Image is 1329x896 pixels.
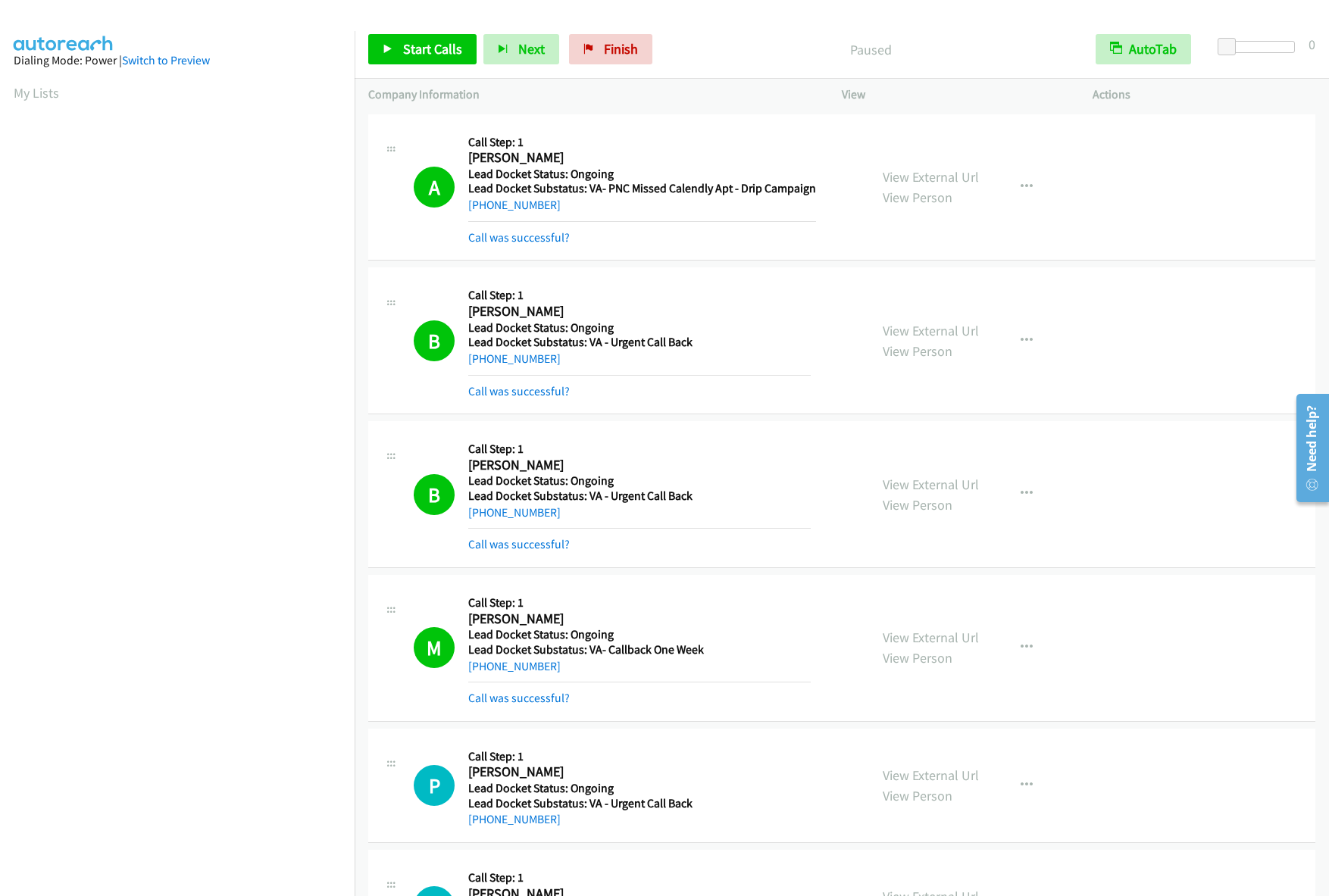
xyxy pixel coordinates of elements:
[1093,86,1316,104] p: Actions
[569,34,652,64] a: Finish
[468,320,811,336] h5: Lead Docket Status: Ongoing
[1096,34,1191,64] button: AutoTab
[1285,388,1329,508] iframe: Resource Center
[604,40,638,58] span: Finish
[14,84,59,101] a: My Lists
[414,627,455,668] h1: M
[883,168,979,186] a: View External Url
[883,787,952,804] a: View Person
[468,812,561,826] a: [PHONE_NUMBER]
[468,659,561,673] a: [PHONE_NUMBER]
[483,34,559,64] button: Next
[414,474,455,515] h1: B
[468,230,570,245] a: Call was successful?
[1309,34,1315,55] div: 0
[883,766,979,784] a: View External Url
[468,473,811,489] h5: Lead Docket Status: Ongoing
[468,181,816,196] h5: Lead Docket Substatus: VA- PNC Missed Calendly Apt - Drip Campaign
[414,167,455,208] h1: A
[468,335,811,350] h5: Lead Docket Substatus: VA - Urgent Call Back
[883,189,952,206] a: View Person
[122,53,210,67] a: Switch to Preview
[468,288,811,303] h5: Call Step: 1
[468,457,811,474] h2: [PERSON_NAME]
[468,537,570,551] a: Call was successful?
[468,691,570,705] a: Call was successful?
[468,135,816,150] h5: Call Step: 1
[403,40,462,58] span: Start Calls
[842,86,1065,104] p: View
[368,34,477,64] a: Start Calls
[468,642,811,657] h5: Lead Docket Substatus: VA- Callback One Week
[368,86,815,104] p: Company Information
[414,320,455,361] h1: B
[468,442,811,457] h5: Call Step: 1
[883,629,979,646] a: View External Url
[468,749,811,764] h5: Call Step: 1
[414,765,455,806] h1: P
[883,649,952,667] a: View Person
[468,303,811,320] h2: [PERSON_NAME]
[468,870,816,885] h5: Call Step: 1
[518,40,545,58] span: Next
[414,765,455,806] div: The call is yet to be attempted
[883,322,979,339] a: View External Url
[883,476,979,493] a: View External Url
[468,149,811,167] h2: [PERSON_NAME]
[468,489,811,504] h5: Lead Docket Substatus: VA - Urgent Call Back
[14,117,355,836] iframe: Dialpad
[468,595,811,610] h5: Call Step: 1
[468,384,570,398] a: Call was successful?
[883,496,952,514] a: View Person
[468,610,811,628] h2: [PERSON_NAME]
[468,198,561,212] a: [PHONE_NUMBER]
[468,796,811,811] h5: Lead Docket Substatus: VA - Urgent Call Back
[468,351,561,366] a: [PHONE_NUMBER]
[468,167,816,182] h5: Lead Docket Status: Ongoing
[883,342,952,360] a: View Person
[468,627,811,642] h5: Lead Docket Status: Ongoing
[14,52,341,70] div: Dialing Mode: Power |
[468,781,811,796] h5: Lead Docket Status: Ongoing
[673,39,1068,60] p: Paused
[1225,41,1295,53] div: Delay between calls (in seconds)
[468,505,561,520] a: [PHONE_NUMBER]
[468,763,811,781] h2: [PERSON_NAME]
